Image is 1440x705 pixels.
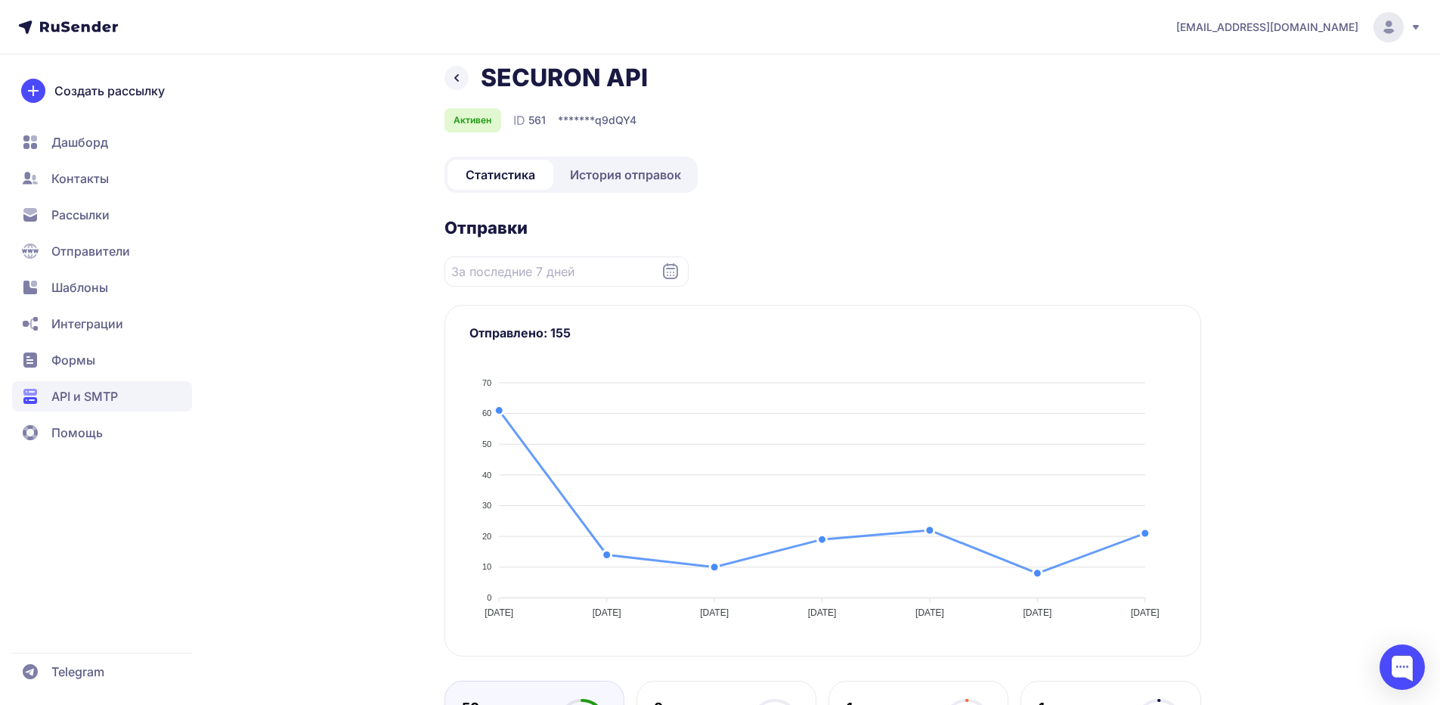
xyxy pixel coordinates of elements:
[51,315,123,333] span: Интеграции
[482,471,491,480] tspan: 40
[51,387,118,405] span: API и SMTP
[54,82,165,100] span: Создать рассылку
[447,160,553,190] a: Статистика
[482,532,491,541] tspan: 20
[528,113,546,128] span: 561
[482,562,491,571] tspan: 10
[51,424,103,442] span: Помощь
[51,133,108,151] span: Дашборд
[482,501,491,510] tspan: 30
[513,111,546,129] div: ID
[482,378,491,387] tspan: 70
[1130,607,1159,618] tspan: [DATE]
[592,607,621,618] tspan: [DATE]
[595,113,636,128] span: q9dQY4
[466,166,535,184] span: Статистика
[1176,20,1358,35] span: [EMAIL_ADDRESS][DOMAIN_NAME]
[51,278,108,297] span: Шаблоны
[51,206,110,224] span: Рассылки
[570,166,681,184] span: История отправок
[700,607,729,618] tspan: [DATE]
[51,663,104,681] span: Telegram
[51,169,109,188] span: Контакты
[12,657,192,687] a: Telegram
[915,607,944,618] tspan: [DATE]
[807,607,836,618] tspan: [DATE]
[556,160,695,190] a: История отправок
[469,324,1176,342] h3: Отправлено: 155
[487,593,491,602] tspan: 0
[51,242,130,260] span: Отправители
[51,351,95,369] span: Формы
[444,217,1201,238] h2: Отправки
[485,607,513,618] tspan: [DATE]
[1023,607,1051,618] tspan: [DATE]
[481,63,648,93] h1: SECURON API
[482,408,491,418] tspan: 60
[444,256,689,287] input: Datepicker input
[454,114,491,126] span: Активен
[482,439,491,449] tspan: 50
